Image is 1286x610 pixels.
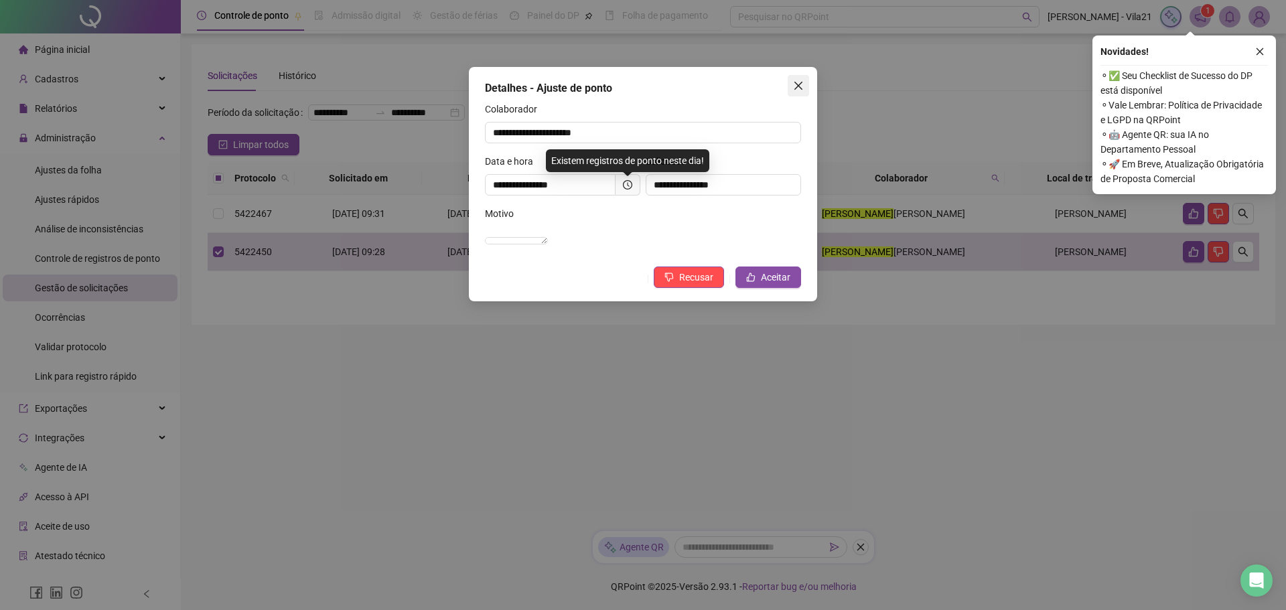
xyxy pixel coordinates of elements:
button: Close [788,75,809,96]
span: Novidades ! [1100,44,1149,59]
button: Recusar [654,266,724,288]
span: Recusar [679,270,713,285]
label: Colaborador [485,102,546,117]
span: ⚬ Vale Lembrar: Política de Privacidade e LGPD na QRPoint [1100,98,1268,127]
button: Aceitar [735,266,801,288]
span: clock-circle [623,180,632,189]
div: Existem registros de ponto neste dia! [546,149,709,172]
span: ⚬ ✅ Seu Checklist de Sucesso do DP está disponível [1100,68,1268,98]
span: close [793,80,804,91]
span: ⚬ 🚀 Em Breve, Atualização Obrigatória de Proposta Comercial [1100,157,1268,186]
span: Aceitar [761,270,790,285]
span: ⚬ 🤖 Agente QR: sua IA no Departamento Pessoal [1100,127,1268,157]
div: Detalhes - Ajuste de ponto [485,80,801,96]
label: Motivo [485,206,522,221]
span: dislike [664,273,674,282]
div: Open Intercom Messenger [1240,564,1273,597]
label: Data e hora [485,154,542,169]
span: like [746,273,756,282]
span: close [1255,47,1265,56]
